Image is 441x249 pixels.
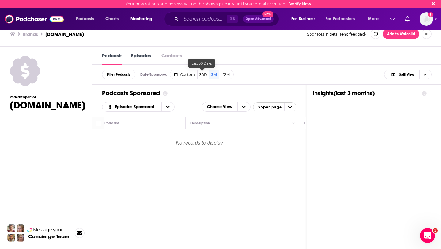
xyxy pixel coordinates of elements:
[105,15,119,23] span: Charts
[126,2,311,6] div: Your new ratings and reviews will not be shown publicly until your email is verified.
[383,29,419,39] button: Add to Watchlist
[291,15,315,23] span: For Business
[45,31,84,37] h3: [DOMAIN_NAME]
[322,14,364,24] button: open menu
[420,12,433,26] span: Logged in as levels
[17,234,24,242] img: Barbara Profile
[126,14,160,24] button: open menu
[384,70,432,79] button: Choose View
[253,102,282,112] span: 25 per page
[387,14,398,24] a: Show notifications dropdown
[160,52,184,65] a: Contacts
[219,70,234,79] button: 12M
[253,102,296,111] button: open menu
[428,12,433,17] svg: Email not verified
[115,105,156,109] span: Episodes Sponsored
[202,102,237,112] span: Choose View
[227,15,238,23] span: ⌘ K
[287,14,323,24] button: open menu
[102,52,123,65] a: Podcasts
[102,89,160,97] h1: Podcasts Sponsored
[197,70,209,79] button: 30D
[102,102,186,112] h2: Choose List sort
[420,12,433,26] img: User Profile
[422,29,432,39] button: Show More Button
[420,12,433,26] button: Show profile menu
[160,52,184,59] button: Contacts
[243,15,274,23] button: Open AdvancedNew
[262,11,273,17] span: New
[420,228,435,243] iframe: Intercom live chat
[28,233,70,240] h3: Concierge Team
[326,15,355,23] span: For Podcasters
[131,52,151,65] a: Episodes
[368,15,379,23] span: More
[7,224,15,232] img: Sydney Profile
[180,72,195,77] span: Custom
[33,227,63,233] span: Message your
[246,17,271,21] span: Open Advanced
[364,14,386,24] button: open menu
[190,119,210,127] div: Description
[130,15,152,23] span: Monitoring
[101,14,122,24] a: Charts
[92,130,306,160] p: No records to display
[107,73,130,76] span: Filter Podcasts
[72,14,102,24] button: open menu
[209,70,219,79] button: 3M
[305,32,368,37] button: Sponsors in beta, send feedback
[102,70,135,79] button: Filter Podcasts
[181,14,227,24] input: Search podcasts, credits, & more...
[399,73,414,76] span: Split View
[17,224,24,232] img: Jules Profile
[161,102,174,111] button: open menu
[76,15,94,23] span: Podcasts
[304,119,338,127] div: Episodes Sponsored
[7,234,15,242] img: Jon Profile
[170,12,285,26] div: Search podcasts, credits, & more...
[170,70,197,79] button: Custom
[289,2,311,6] a: Verify Now
[188,59,215,68] div: Last 30 Days
[23,31,38,37] a: Brands
[10,99,85,111] h1: [DOMAIN_NAME]
[334,89,375,97] span: ( last 3 months )
[202,102,251,112] button: Choose View
[290,120,297,127] button: Column Actions
[433,228,438,233] span: 1
[140,72,168,77] h4: Date Sponsored
[10,95,85,99] h3: Podcast Sponsor
[104,119,119,127] div: Podcast
[5,13,64,25] img: Podchaser - Follow, Share and Rate Podcasts
[102,105,161,109] button: open menu
[312,89,417,97] h1: Insights
[403,14,412,24] a: Show notifications dropdown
